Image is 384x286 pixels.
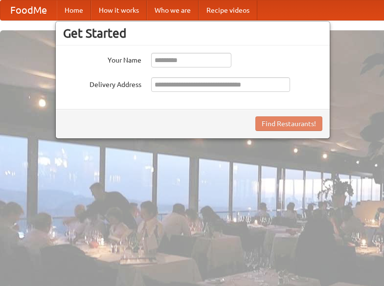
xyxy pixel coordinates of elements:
[63,77,141,89] label: Delivery Address
[63,26,322,41] h3: Get Started
[0,0,57,20] a: FoodMe
[63,53,141,65] label: Your Name
[147,0,199,20] a: Who we are
[57,0,91,20] a: Home
[255,116,322,131] button: Find Restaurants!
[199,0,257,20] a: Recipe videos
[91,0,147,20] a: How it works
